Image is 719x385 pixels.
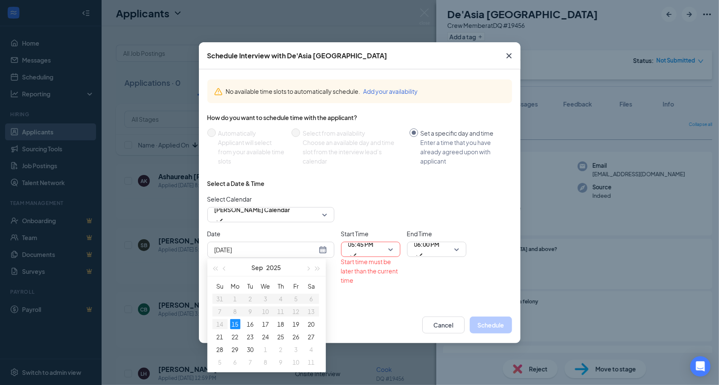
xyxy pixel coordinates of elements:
[212,330,228,343] td: 2025-09-21
[243,343,258,356] td: 2025-09-30
[414,238,440,251] span: 06:00 PM
[470,317,512,333] button: Schedule
[228,343,243,356] td: 2025-09-29
[212,280,228,292] th: Su
[215,357,225,367] div: 5
[215,203,290,216] span: [PERSON_NAME] Calendar
[407,229,466,238] span: End Time
[261,357,271,367] div: 8
[207,194,334,204] span: Select Calendar
[289,318,304,330] td: 2025-09-19
[258,343,273,356] td: 2025-10-01
[273,356,289,369] td: 2025-10-09
[291,319,301,329] div: 19
[261,344,271,355] div: 1
[273,343,289,356] td: 2025-10-02
[289,280,304,292] th: Fr
[207,113,512,122] div: How do you want to schedule time with the applicant?
[291,344,301,355] div: 3
[291,357,301,367] div: 10
[421,138,505,166] div: Enter a time that you have already agreed upon with applicant
[341,257,400,285] div: Start time must be later than the current time
[306,357,317,367] div: 11
[289,330,304,343] td: 2025-09-26
[690,356,711,377] div: Open Intercom Messenger
[306,332,317,342] div: 27
[421,128,505,138] div: Set a specific day and time
[261,332,271,342] div: 24
[218,138,285,166] div: Applicant will select from your available time slots
[414,251,424,261] svg: Checkmark
[207,179,265,188] div: Select a Date & Time
[226,87,505,96] div: No available time slots to automatically schedule.
[306,344,317,355] div: 4
[230,319,240,329] div: 15
[228,280,243,292] th: Mo
[258,330,273,343] td: 2025-09-24
[207,229,334,238] span: Date
[504,51,514,61] svg: Cross
[230,344,240,355] div: 29
[276,319,286,329] div: 18
[214,87,223,96] svg: Warning
[228,318,243,330] td: 2025-09-15
[422,317,465,333] button: Cancel
[289,356,304,369] td: 2025-10-10
[243,356,258,369] td: 2025-10-07
[364,87,418,96] button: Add your availability
[276,332,286,342] div: 25
[341,229,400,238] span: Start Time
[230,332,240,342] div: 22
[258,356,273,369] td: 2025-10-08
[273,280,289,292] th: Th
[215,216,225,226] svg: Checkmark
[348,251,358,261] svg: Checkmark
[261,319,271,329] div: 17
[348,238,374,251] span: 05:45 PM
[215,245,317,254] input: Sep 15, 2025
[304,318,319,330] td: 2025-09-20
[291,332,301,342] div: 26
[243,330,258,343] td: 2025-09-23
[243,318,258,330] td: 2025-09-16
[258,318,273,330] td: 2025-09-17
[304,343,319,356] td: 2025-10-04
[304,330,319,343] td: 2025-09-27
[230,357,240,367] div: 6
[303,128,403,138] div: Select from availability
[258,280,273,292] th: We
[304,280,319,292] th: Sa
[276,357,286,367] div: 9
[212,356,228,369] td: 2025-10-05
[228,356,243,369] td: 2025-10-06
[267,259,281,276] button: 2025
[218,128,285,138] div: Automatically
[303,138,403,166] div: Choose an available day and time slot from the interview lead’s calendar
[215,344,225,355] div: 28
[245,344,256,355] div: 30
[276,344,286,355] div: 2
[498,42,521,69] button: Close
[273,330,289,343] td: 2025-09-25
[252,259,263,276] button: Sep
[273,318,289,330] td: 2025-09-18
[215,332,225,342] div: 21
[243,280,258,292] th: Tu
[212,343,228,356] td: 2025-09-28
[207,51,388,60] div: Schedule Interview with De'Asia [GEOGRAPHIC_DATA]
[304,356,319,369] td: 2025-10-11
[306,319,317,329] div: 20
[289,343,304,356] td: 2025-10-03
[245,357,256,367] div: 7
[245,332,256,342] div: 23
[245,319,256,329] div: 16
[228,330,243,343] td: 2025-09-22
